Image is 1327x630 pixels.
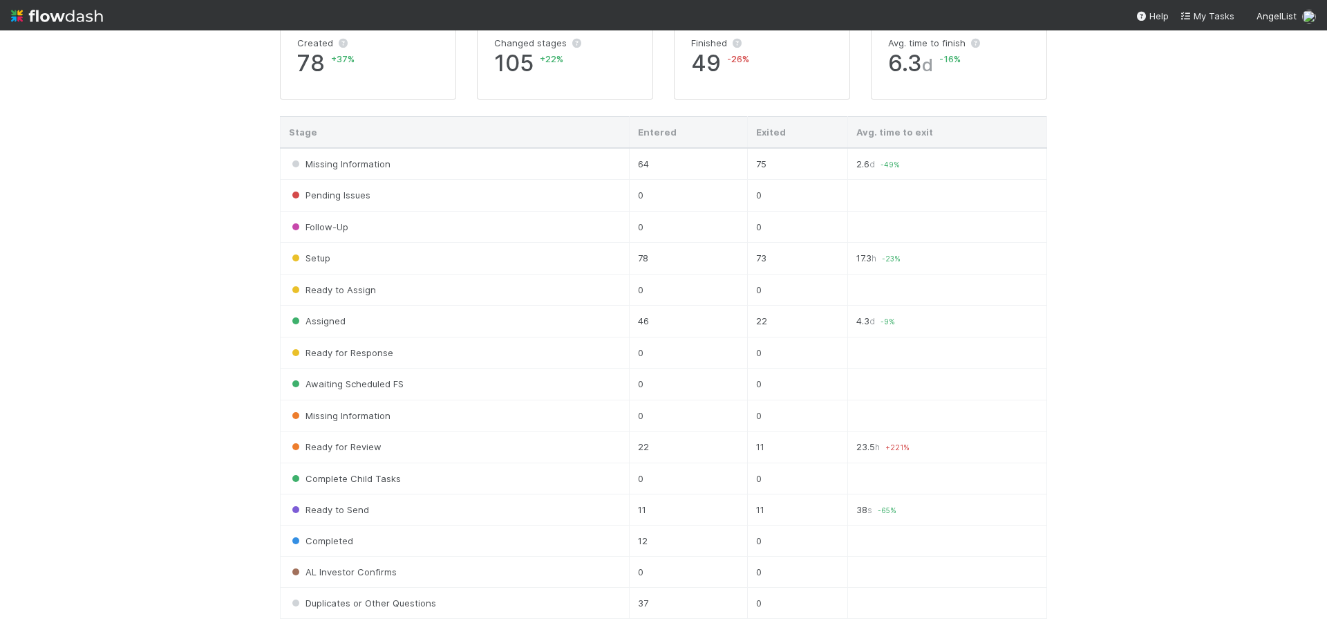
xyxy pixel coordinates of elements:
td: 0 [629,369,748,400]
td: 64 [629,148,748,180]
span: + 37 % [331,53,355,64]
small: h [872,253,876,263]
td: 75 [748,148,847,180]
td: 23.5 [847,432,1046,463]
span: -65 % [878,506,896,515]
td: 0 [748,463,847,494]
td: 0 [748,180,847,211]
span: Ready for Review [289,441,382,452]
span: My Tasks [1180,10,1234,21]
span: -9 % [881,317,895,326]
td: 0 [748,274,847,305]
a: My Tasks [1180,9,1234,23]
img: logo-inverted-e16ddd16eac7371096b0.svg [11,4,103,28]
td: 0 [748,369,847,400]
td: 0 [629,211,748,242]
span: 49 [691,50,833,77]
td: 22 [748,306,847,337]
span: 105 [494,50,636,77]
td: 11 [748,494,847,525]
span: AL Investor Confirms [289,566,397,577]
span: Duplicates or Other Questions [289,597,436,609]
td: 38 [847,494,1046,525]
span: -26 % [727,53,749,64]
span: 78 [297,50,439,77]
td: 11 [629,494,748,525]
td: 0 [748,525,847,556]
th: Avg. time to exit [847,116,1046,148]
td: 0 [629,400,748,431]
div: Help [1136,9,1169,23]
small: d [869,159,875,169]
span: Changed stages [494,37,567,48]
span: -23 % [882,254,901,263]
span: Ready to Send [289,504,369,515]
span: + 221 % [885,443,910,452]
td: 0 [748,211,847,242]
span: Follow-Up [289,221,348,232]
span: Setup [289,252,330,263]
span: Missing Information [289,158,390,169]
th: Entered [629,116,748,148]
td: 78 [629,243,748,274]
th: Exited [748,116,847,148]
span: d [922,54,933,75]
td: 0 [629,274,748,305]
span: Pending Issues [289,189,370,201]
span: -49 % [881,160,900,169]
td: 22 [629,432,748,463]
small: s [867,505,872,515]
td: 12 [629,525,748,556]
small: d [869,316,875,326]
td: 0 [748,587,847,618]
td: 46 [629,306,748,337]
td: 0 [748,400,847,431]
span: AngelList [1257,10,1297,21]
span: Ready to Assign [289,284,376,295]
span: Created [297,37,333,48]
td: 0 [748,556,847,587]
td: 0 [748,337,847,368]
td: 73 [748,243,847,274]
td: 0 [629,180,748,211]
td: 0 [629,337,748,368]
td: 0 [629,556,748,587]
img: avatar_030f5503-c087-43c2-95d1-dd8963b2926c.png [1302,10,1316,24]
td: 4.3 [847,306,1046,337]
th: Stage [281,116,630,148]
span: + 22 % [540,53,563,64]
span: Avg. time to finish [888,37,966,48]
td: 37 [629,587,748,618]
span: Assigned [289,315,346,326]
td: 17.3 [847,243,1046,274]
span: Completed [289,535,353,546]
td: 0 [629,463,748,494]
small: h [875,442,880,452]
span: Awaiting Scheduled FS [289,378,404,389]
td: 11 [748,432,847,463]
td: 2.6 [847,148,1046,180]
span: -16 % [939,53,961,64]
span: 6.3 [888,50,1030,77]
span: Missing Information [289,410,390,421]
span: Ready for Response [289,347,393,358]
span: Finished [691,37,727,48]
span: Complete Child Tasks [289,473,401,484]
